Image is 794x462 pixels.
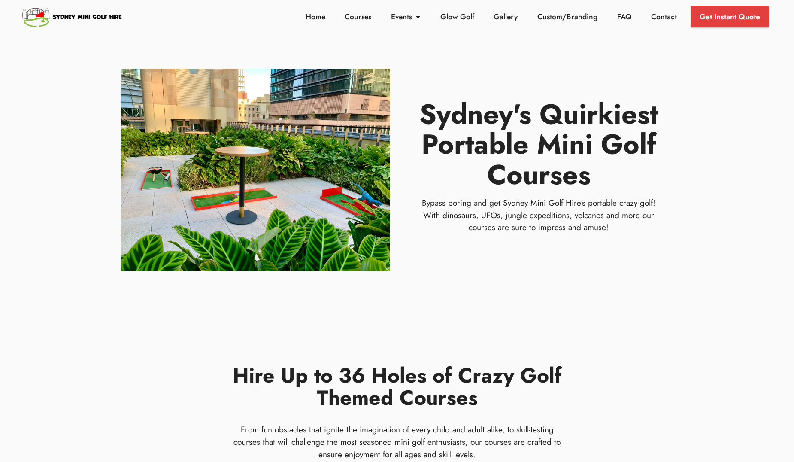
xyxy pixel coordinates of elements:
a: Glow Golf [438,11,476,22]
a: Courses [342,11,374,22]
strong: Sydney's Quirkiest Portable Mini Golf Courses [419,94,658,195]
a: FAQ [615,11,634,22]
a: Gallery [491,11,520,22]
img: Sydney Mini Golf Hire [21,4,124,29]
img: Mini Golf Courses [121,69,390,271]
a: Custom/Branding [535,11,600,22]
strong: Hire Up to 36 Holes of Crazy Golf Themed Courses [233,361,562,413]
p: Bypass boring and get Sydney Mini Golf Hire's portable crazy golf! With dinosaurs, UFOs, jungle e... [418,197,660,234]
a: Get Instant Quote [691,6,769,27]
a: Home [303,11,327,22]
a: Contact [649,11,679,22]
a: Events [389,11,423,22]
